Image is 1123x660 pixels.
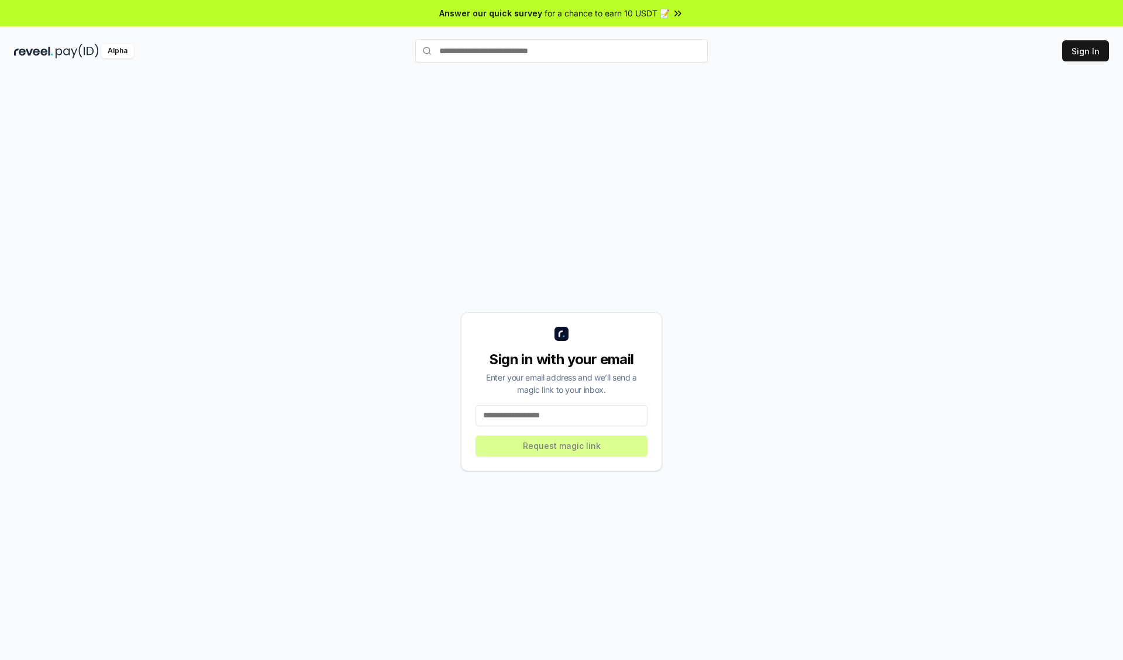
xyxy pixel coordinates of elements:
img: reveel_dark [14,44,53,58]
span: for a chance to earn 10 USDT 📝 [545,7,670,19]
div: Enter your email address and we’ll send a magic link to your inbox. [476,371,647,396]
img: logo_small [554,327,569,341]
button: Sign In [1062,40,1109,61]
div: Alpha [101,44,134,58]
img: pay_id [56,44,99,58]
span: Answer our quick survey [439,7,542,19]
div: Sign in with your email [476,350,647,369]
